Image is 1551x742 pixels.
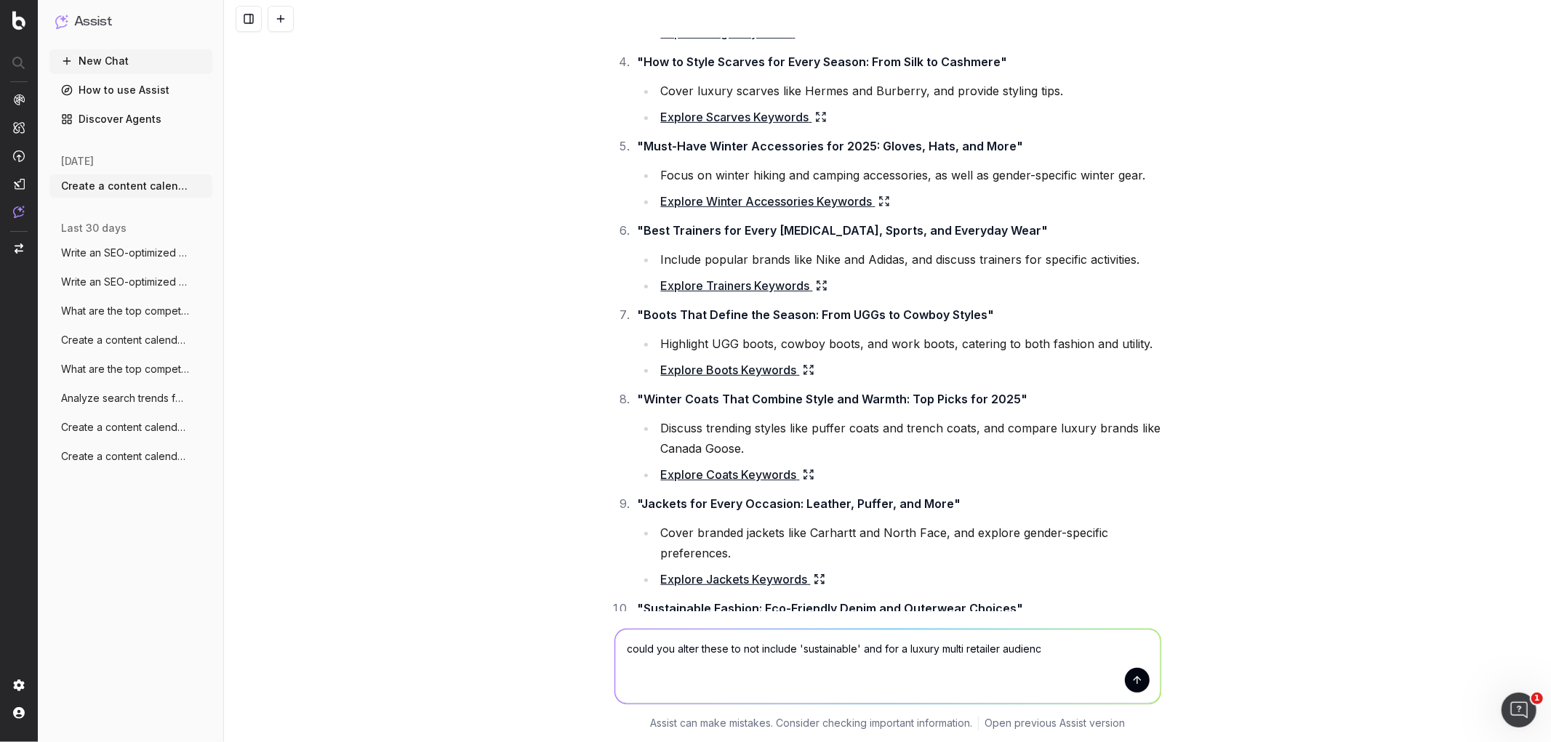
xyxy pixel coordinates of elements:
[74,12,112,32] h1: Assist
[13,121,25,134] img: Intelligence
[615,629,1161,703] textarea: could you alter these to not include 'sustainable' and for a luxury multi retailer audienc
[13,94,25,105] img: Analytics
[1531,693,1543,704] span: 1
[661,464,814,485] a: Explore Coats Keywords
[657,165,1161,185] li: Focus on winter hiking and camping accessories, as well as gender-specific winter gear.
[49,108,212,131] a: Discover Agents
[638,392,1028,406] strong: "Winter Coats That Combine Style and Warmth: Top Picks for 2025"
[61,221,127,235] span: last 30 days
[638,55,1008,69] strong: "How to Style Scarves for Every Season: From Silk to Cashmere"
[49,387,212,410] button: Analyze search trends for: shoes
[61,246,189,260] span: Write an SEO-optimized article about on
[13,680,25,691] img: Setting
[55,15,68,28] img: Assist
[49,241,212,265] button: Write an SEO-optimized article about on
[13,178,25,190] img: Studio
[638,307,995,322] strong: "Boots That Define the Season: From UGGs to Cowboy Styles"
[657,249,1161,270] li: Include popular brands like Nike and Adidas, and discuss trainers for specific activities.
[61,275,189,289] span: Write an SEO-optimized article about on
[61,179,189,193] span: Create a content calendar with 10 differ
[61,362,189,376] span: What are the top competitors ranking for
[13,206,25,218] img: Assist
[638,223,1049,238] strong: "Best Trainers for Every [MEDICAL_DATA], Sports, and Everyday Wear"
[661,191,890,211] a: Explore Winter Accessories Keywords
[49,174,212,198] button: Create a content calendar with 10 differ
[650,716,972,730] p: Assist can make mistakes. Consider checking important information.
[61,154,94,169] span: [DATE]
[49,78,212,102] a: How to use Assist
[638,601,1024,616] strong: "Sustainable Fashion: Eco-Friendly Denim and Outerwear Choices"
[49,328,212,352] button: Create a content calendar using trends &
[49,49,212,73] button: New Chat
[49,358,212,381] button: What are the top competitors ranking for
[661,107,827,127] a: Explore Scarves Keywords
[61,304,189,318] span: What are the top competitors ranking for
[61,391,189,406] span: Analyze search trends for: shoes
[657,334,1161,354] li: Highlight UGG boots, cowboy boots, and work boots, catering to both fashion and utility.
[661,275,827,296] a: Explore Trainers Keywords
[638,139,1024,153] strong: "Must-Have Winter Accessories for 2025: Gloves, Hats, and More"
[1502,693,1536,727] iframe: Intercom live chat
[15,243,23,254] img: Switch project
[13,150,25,162] img: Activation
[49,270,212,294] button: Write an SEO-optimized article about on
[55,12,207,32] button: Assist
[657,418,1161,459] li: Discuss trending styles like puffer coats and trench coats, and compare luxury brands like Canada...
[657,81,1161,101] li: Cover luxury scarves like Hermes and Burberry, and provide styling tips.
[61,333,189,347] span: Create a content calendar using trends &
[661,360,814,380] a: Explore Boots Keywords
[985,716,1125,730] a: Open previous Assist version
[61,420,189,435] span: Create a content calendar using trends &
[657,523,1161,563] li: Cover branded jackets like Carhartt and North Face, and explore gender-specific preferences.
[12,11,25,30] img: Botify logo
[13,707,25,719] img: My account
[49,445,212,468] button: Create a content calendar using trends &
[49,416,212,439] button: Create a content calendar using trends &
[49,299,212,323] button: What are the top competitors ranking for
[638,496,961,511] strong: "Jackets for Every Occasion: Leather, Puffer, and More"
[661,569,825,589] a: Explore Jackets Keywords
[61,449,189,464] span: Create a content calendar using trends &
